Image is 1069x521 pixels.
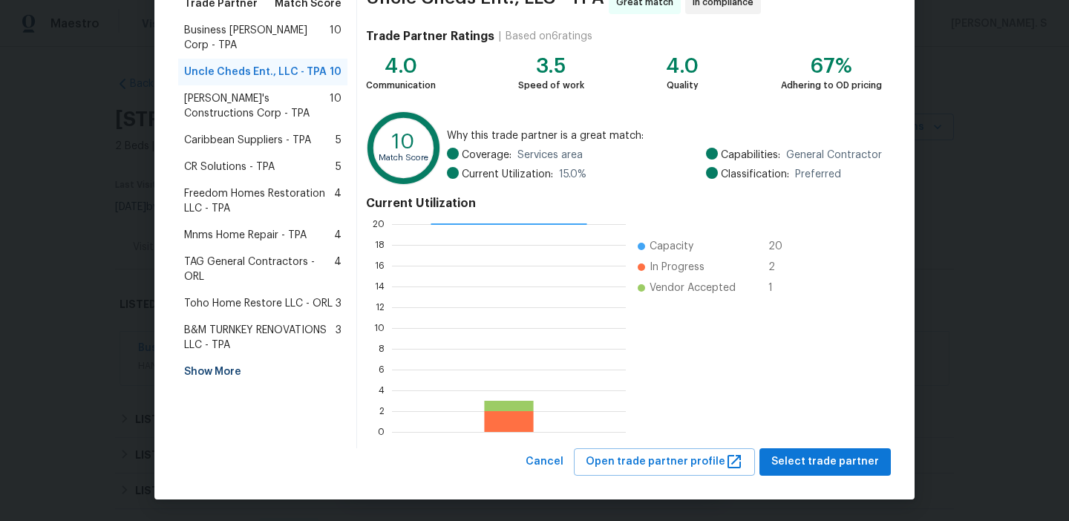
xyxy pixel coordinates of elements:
[574,448,755,476] button: Open trade partner profile
[330,23,341,53] span: 10
[184,323,336,353] span: B&M TURNKEY RENOVATIONS LLC - TPA
[650,260,705,275] span: In Progress
[526,453,563,471] span: Cancel
[517,148,583,163] span: Services area
[462,148,511,163] span: Coverage:
[334,186,341,216] span: 4
[330,65,341,79] span: 10
[184,133,311,148] span: Caribbean Suppliers - TPA
[378,427,385,436] text: 0
[786,148,882,163] span: General Contractor
[518,78,584,93] div: Speed of work
[330,91,341,121] span: 10
[379,344,385,353] text: 8
[781,78,882,93] div: Adhering to OD pricing
[178,358,347,385] div: Show More
[379,386,385,395] text: 4
[366,196,882,211] h4: Current Utilization
[336,323,341,353] span: 3
[768,281,792,295] span: 1
[366,59,436,73] div: 4.0
[336,296,341,311] span: 3
[768,260,792,275] span: 2
[392,131,415,152] text: 10
[375,282,385,291] text: 14
[650,239,693,254] span: Capacity
[379,365,385,374] text: 6
[666,78,699,93] div: Quality
[666,59,699,73] div: 4.0
[366,29,494,44] h4: Trade Partner Ratings
[184,296,333,311] span: Toho Home Restore LLC - ORL
[373,220,385,229] text: 20
[781,59,882,73] div: 67%
[184,186,334,216] span: Freedom Homes Restoration LLC - TPA
[184,255,334,284] span: TAG General Contractors - ORL
[520,448,569,476] button: Cancel
[376,303,385,312] text: 12
[184,91,330,121] span: [PERSON_NAME]'s Constructions Corp - TPA
[379,407,385,416] text: 2
[184,228,307,243] span: Mnms Home Repair - TPA
[184,23,330,53] span: Business [PERSON_NAME] Corp - TPA
[559,167,586,182] span: 15.0 %
[771,453,879,471] span: Select trade partner
[366,78,436,93] div: Communication
[721,167,789,182] span: Classification:
[375,240,385,249] text: 18
[375,261,385,270] text: 16
[506,29,592,44] div: Based on 6 ratings
[334,228,341,243] span: 4
[374,324,385,332] text: 10
[334,255,341,284] span: 4
[650,281,736,295] span: Vendor Accepted
[462,167,553,182] span: Current Utilization:
[494,29,506,44] div: |
[518,59,584,73] div: 3.5
[721,148,780,163] span: Capabilities:
[795,167,841,182] span: Preferred
[768,239,792,254] span: 20
[336,160,341,174] span: 5
[759,448,891,476] button: Select trade partner
[586,453,743,471] span: Open trade partner profile
[184,65,327,79] span: Uncle Cheds Ent., LLC - TPA
[447,128,882,143] span: Why this trade partner is a great match:
[184,160,275,174] span: CR Solutions - TPA
[379,154,428,162] text: Match Score
[336,133,341,148] span: 5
